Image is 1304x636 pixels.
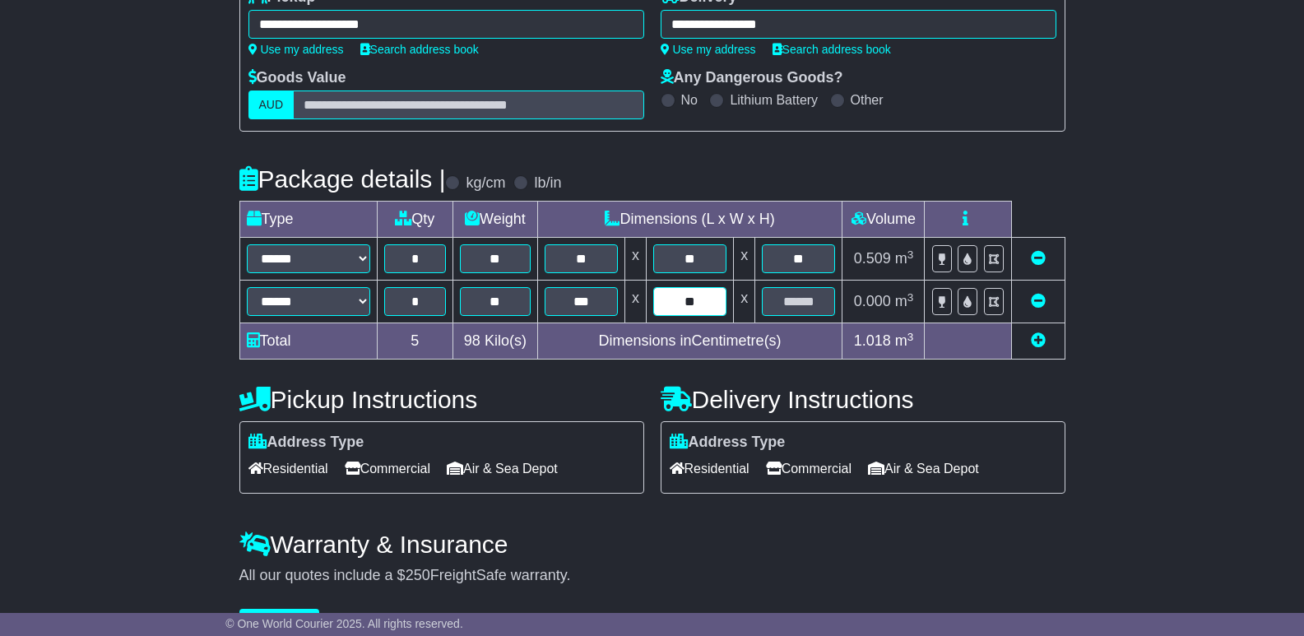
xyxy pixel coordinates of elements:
[406,567,430,583] span: 250
[1031,332,1046,349] a: Add new item
[681,92,698,108] label: No
[453,323,538,360] td: Kilo(s)
[730,92,818,108] label: Lithium Battery
[248,434,364,452] label: Address Type
[447,456,558,481] span: Air & Sea Depot
[661,43,756,56] a: Use my address
[907,248,914,261] sup: 3
[1031,250,1046,267] a: Remove this item
[854,250,891,267] span: 0.509
[464,332,480,349] span: 98
[248,456,328,481] span: Residential
[225,617,463,630] span: © One World Courier 2025. All rights reserved.
[773,43,891,56] a: Search address book
[851,92,884,108] label: Other
[1031,293,1046,309] a: Remove this item
[624,238,646,281] td: x
[248,91,295,119] label: AUD
[248,69,346,87] label: Goods Value
[907,331,914,343] sup: 3
[854,332,891,349] span: 1.018
[248,43,344,56] a: Use my address
[534,174,561,193] label: lb/in
[854,293,891,309] span: 0.000
[766,456,852,481] span: Commercial
[624,281,646,323] td: x
[895,332,914,349] span: m
[842,202,925,238] td: Volume
[670,456,749,481] span: Residential
[868,456,979,481] span: Air & Sea Depot
[895,293,914,309] span: m
[661,386,1065,413] h4: Delivery Instructions
[734,281,755,323] td: x
[734,238,755,281] td: x
[377,202,453,238] td: Qty
[466,174,505,193] label: kg/cm
[661,69,843,87] label: Any Dangerous Goods?
[907,291,914,304] sup: 3
[537,323,842,360] td: Dimensions in Centimetre(s)
[239,567,1065,585] div: All our quotes include a $ FreightSafe warranty.
[377,323,453,360] td: 5
[345,456,430,481] span: Commercial
[895,250,914,267] span: m
[670,434,786,452] label: Address Type
[537,202,842,238] td: Dimensions (L x W x H)
[239,531,1065,558] h4: Warranty & Insurance
[453,202,538,238] td: Weight
[239,323,377,360] td: Total
[239,165,446,193] h4: Package details |
[360,43,479,56] a: Search address book
[239,386,644,413] h4: Pickup Instructions
[239,202,377,238] td: Type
